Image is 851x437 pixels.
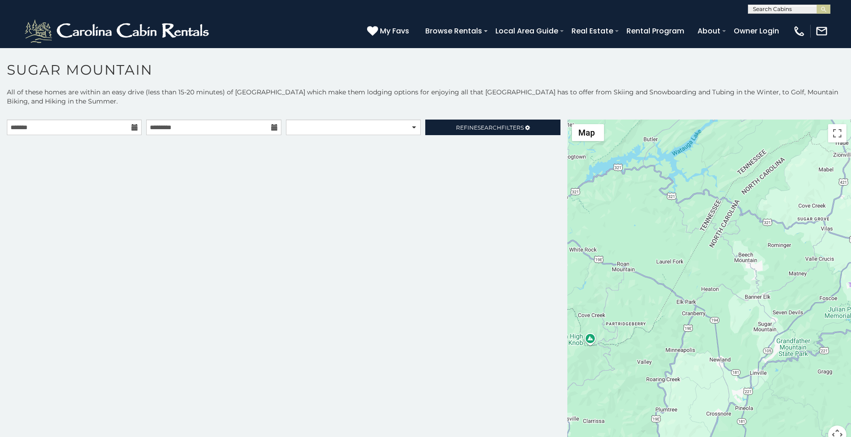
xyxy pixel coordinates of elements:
img: phone-regular-white.png [793,25,806,38]
span: My Favs [380,25,409,37]
span: Search [478,124,501,131]
a: Owner Login [729,23,784,39]
a: Browse Rentals [421,23,487,39]
img: White-1-2.png [23,17,213,45]
span: Refine Filters [456,124,524,131]
img: mail-regular-white.png [815,25,828,38]
a: RefineSearchFilters [425,120,560,135]
a: Rental Program [622,23,689,39]
a: Local Area Guide [491,23,563,39]
a: About [693,23,725,39]
a: Real Estate [567,23,618,39]
button: Change map style [572,124,604,141]
a: My Favs [367,25,412,37]
span: Map [578,128,595,137]
button: Toggle fullscreen view [828,124,846,142]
